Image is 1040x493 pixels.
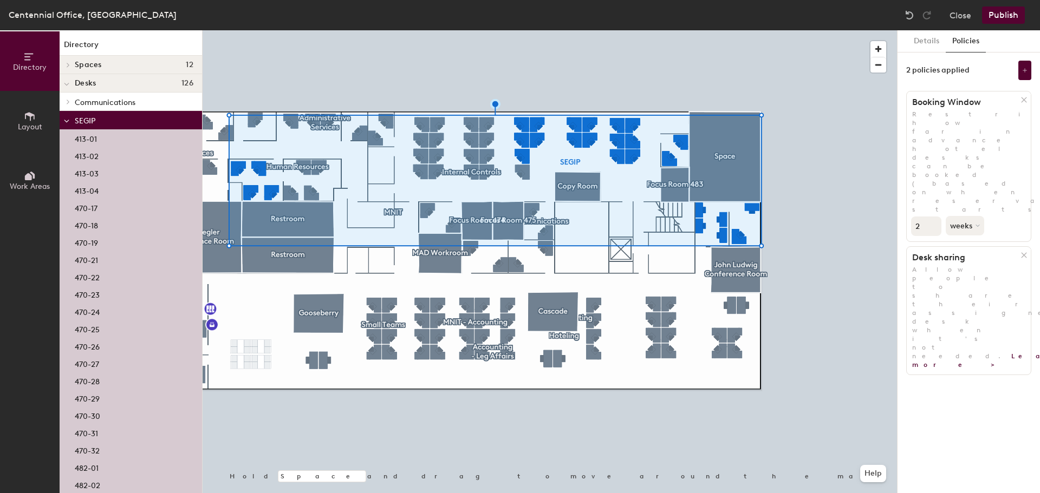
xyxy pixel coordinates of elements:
[75,166,99,179] p: 413-03
[904,10,915,21] img: Undo
[946,30,986,52] button: Policies
[10,182,50,191] span: Work Areas
[946,216,984,235] button: weeks
[907,110,1031,214] p: Restrict how far in advance hotel desks can be booked (based on when reservation starts).
[950,6,971,24] button: Close
[982,6,1025,24] button: Publish
[75,391,100,404] p: 470-29
[75,132,97,144] p: 413-01
[75,357,99,369] p: 470-27
[75,305,100,317] p: 470-24
[18,122,42,132] span: Layout
[13,63,47,72] span: Directory
[75,339,100,352] p: 470-26
[75,322,100,334] p: 470-25
[75,149,99,161] p: 413-02
[75,409,100,421] p: 470-30
[181,79,193,88] span: 126
[906,66,970,75] div: 2 policies applied
[75,253,98,265] p: 470-21
[75,201,97,213] p: 470-17
[75,426,98,438] p: 470-31
[75,443,100,456] p: 470-32
[921,10,932,21] img: Redo
[75,116,95,126] span: SEGIP
[186,61,193,69] span: 12
[907,97,1021,108] h1: Booking Window
[907,30,946,52] button: Details
[907,252,1021,263] h1: Desk sharing
[75,461,99,473] p: 482-01
[75,235,98,248] p: 470-19
[75,98,135,107] span: Communications
[75,478,100,490] p: 482-02
[75,79,96,88] span: Desks
[75,183,99,196] p: 413-04
[75,287,100,300] p: 470-23
[75,270,100,282] p: 470-22
[860,465,886,482] button: Help
[9,8,177,22] div: Centennial Office, [GEOGRAPHIC_DATA]
[75,61,102,69] span: Spaces
[60,39,202,56] h1: Directory
[75,218,98,231] p: 470-18
[75,374,100,386] p: 470-28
